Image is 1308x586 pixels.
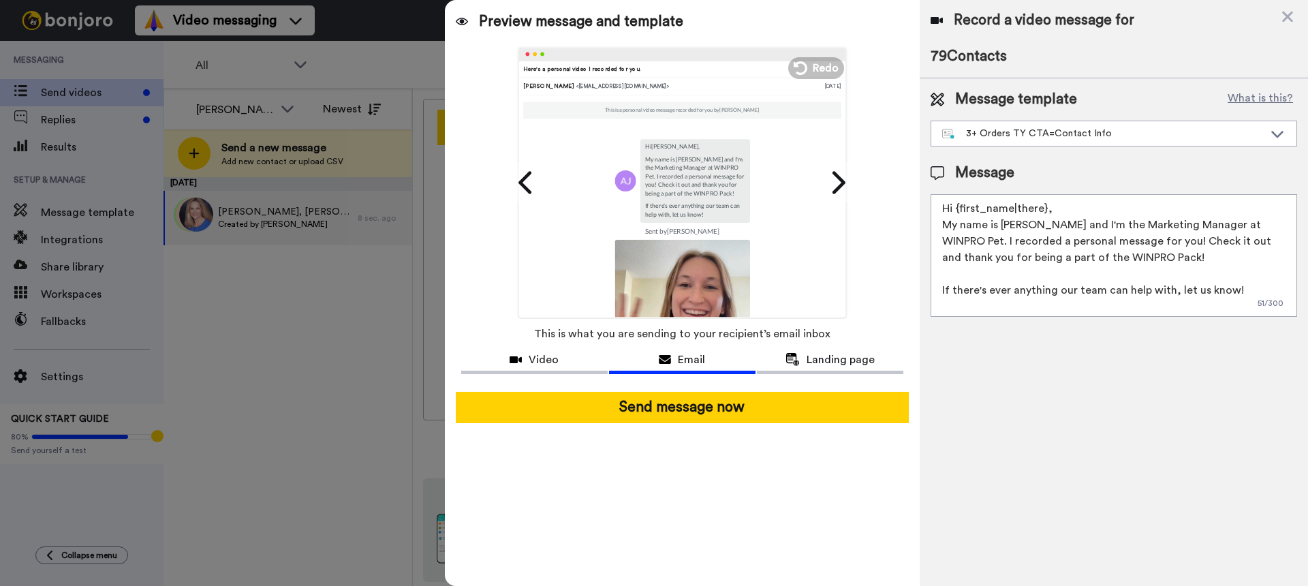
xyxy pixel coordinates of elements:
[824,82,841,90] div: [DATE]
[678,352,705,368] span: Email
[942,129,955,140] img: nextgen-template.svg
[645,155,745,197] p: My name is [PERSON_NAME] and I'm the Marketing Manager at WINPRO Pet. I recorded a personal messa...
[807,352,875,368] span: Landing page
[529,352,559,368] span: Video
[955,89,1077,110] span: Message template
[645,201,745,218] p: If there's ever anything our team can help with, let us know!
[456,392,909,423] button: Send message now
[645,142,745,151] p: Hi [PERSON_NAME] ,
[955,163,1014,183] span: Message
[1224,89,1297,110] button: What is this?
[614,222,749,239] td: Sent by [PERSON_NAME]
[605,107,760,114] p: This is a personal video message recorded for you by [PERSON_NAME]
[614,170,636,191] img: aj.png
[931,194,1297,317] textarea: Hi {first_name|there}, My name is [PERSON_NAME] and I'm the Marketing Manager at WINPRO Pet. I re...
[534,319,830,349] span: This is what you are sending to your recipient’s email inbox
[942,127,1264,140] div: 3+ Orders TY CTA=Contact Info
[614,239,749,374] img: 9k=
[523,82,824,90] div: [PERSON_NAME]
